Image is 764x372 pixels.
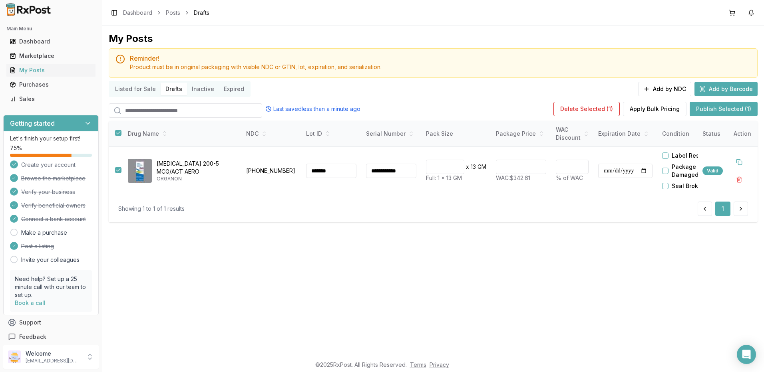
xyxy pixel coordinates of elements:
img: User avatar [8,350,21,363]
button: Sales [3,93,99,105]
label: Seal Broken [672,182,705,190]
div: Marketplace [10,52,92,60]
button: Delete [732,172,746,187]
button: 1 [715,202,730,216]
p: x [466,163,469,171]
th: Condition [657,121,717,147]
span: Post a listing [21,242,54,250]
a: Dashboard [123,9,152,17]
div: My Posts [10,66,92,74]
span: Connect a bank account [21,215,86,223]
th: Action [727,121,758,147]
a: Make a purchase [21,229,67,237]
h5: Reminder! [130,55,751,61]
a: Posts [166,9,180,17]
p: Need help? Set up a 25 minute call with our team to set up. [15,275,87,299]
a: Purchases [6,77,95,92]
button: Listed for Sale [110,83,161,95]
div: Purchases [10,81,92,89]
div: Serial Number [366,130,416,138]
button: Inactive [187,83,219,95]
h3: Getting started [10,119,55,128]
button: My Posts [3,64,99,77]
div: Lot ID [306,130,356,138]
button: Add by Barcode [694,82,758,96]
a: Privacy [430,361,449,368]
p: 13 [471,163,476,171]
span: Browse the marketplace [21,174,86,182]
th: Pack Size [421,121,491,147]
span: % of WAC [556,174,583,181]
th: Status [698,121,728,147]
span: 75 % [10,144,22,152]
div: Product must be in original packaging with visible NDC or GTIN, lot, expiration, and serialization. [130,63,751,71]
p: Welcome [26,350,81,358]
a: Invite your colleagues [21,256,80,264]
button: Drafts [161,83,187,95]
button: Delete Selected (1) [553,102,620,116]
span: Verify your business [21,188,75,196]
button: Apply Bulk Pricing [623,102,686,116]
p: Let's finish your setup first! [10,135,92,142]
a: Dashboard [6,34,95,49]
div: Showing 1 to 1 of 1 results [118,205,185,213]
div: Valid [702,166,723,175]
button: Marketplace [3,49,99,62]
div: Drug Name [128,130,235,138]
span: Full: 1 x 13 GM [426,174,462,181]
span: WAC: $342.61 [496,174,530,181]
a: Book a call [15,299,46,306]
div: Package Price [496,130,546,138]
span: Verify beneficial owners [21,202,86,210]
a: Terms [410,361,426,368]
button: Duplicate [732,155,746,169]
img: Dulera 200-5 MCG/ACT AERO [128,159,152,183]
div: NDC [246,130,296,138]
div: Last saved less than a minute ago [265,105,360,113]
button: Support [3,315,99,330]
button: Publish Selected (1) [690,102,758,116]
p: [PHONE_NUMBER] [246,167,296,175]
span: Feedback [19,333,46,341]
p: GM [477,163,486,171]
a: My Posts [6,63,95,77]
button: Expired [219,83,249,95]
button: Dashboard [3,35,99,48]
button: Purchases [3,78,99,91]
p: [MEDICAL_DATA] 200-5 MCG/ACT AERO [157,160,235,176]
div: Open Intercom Messenger [737,345,756,364]
span: Drafts [194,9,209,17]
img: RxPost Logo [3,3,54,16]
a: Sales [6,92,95,106]
nav: breadcrumb [123,9,209,17]
div: Dashboard [10,38,92,46]
button: Add by NDC [638,82,691,96]
h2: Main Menu [6,26,95,32]
div: My Posts [109,32,153,45]
a: Marketplace [6,49,95,63]
div: WAC Discount [556,126,589,142]
span: Create your account [21,161,76,169]
p: [EMAIL_ADDRESS][DOMAIN_NAME] [26,358,81,364]
label: Package Damaged [672,163,717,179]
div: Sales [10,95,92,103]
label: Label Residue [672,152,712,160]
p: ORGANON [157,176,235,182]
button: Feedback [3,330,99,344]
div: Expiration Date [598,130,653,138]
